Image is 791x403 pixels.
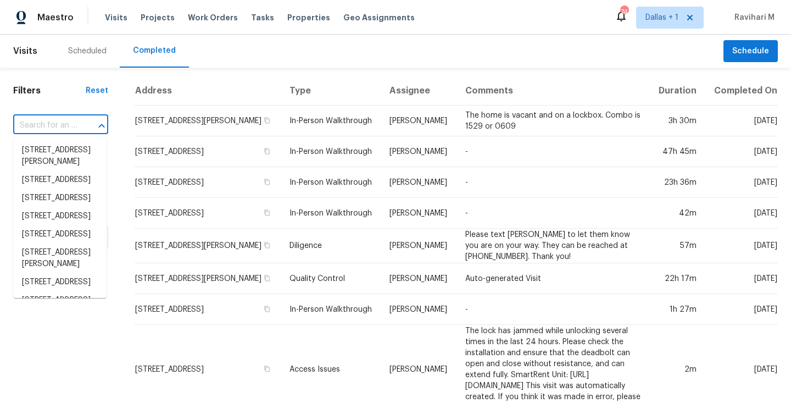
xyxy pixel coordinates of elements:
td: [PERSON_NAME] [381,229,456,263]
div: 74 [620,7,628,18]
td: 42m [649,198,705,229]
th: Assignee [381,76,456,106]
td: Quality Control [281,263,381,294]
td: 57m [649,229,705,263]
span: Properties [287,12,330,23]
span: Ravihari M [730,12,775,23]
td: [STREET_ADDRESS] [135,294,281,325]
li: [STREET_ADDRESS][PERSON_NAME] [13,141,107,171]
td: In-Person Walkthrough [281,294,381,325]
td: - [456,167,649,198]
li: [STREET_ADDRESS] [13,171,107,189]
td: - [456,198,649,229]
button: Copy Address [262,304,272,314]
td: [STREET_ADDRESS][PERSON_NAME] [135,106,281,136]
span: Work Orders [188,12,238,23]
span: Dallas + 1 [645,12,678,23]
th: Duration [649,76,705,106]
td: - [456,294,649,325]
div: Scheduled [68,46,107,57]
td: Diligence [281,229,381,263]
td: [DATE] [705,198,778,229]
div: Reset [86,85,108,96]
td: Please text [PERSON_NAME] to let them know you are on your way. They can be reached at [PHONE_NUM... [456,229,649,263]
th: Completed On [705,76,778,106]
button: Copy Address [262,208,272,218]
td: [PERSON_NAME] [381,263,456,294]
li: [STREET_ADDRESS] [13,225,107,244]
td: 47h 45m [649,136,705,167]
li: [STREET_ADDRESS] [13,273,107,291]
span: Tasks [251,14,274,21]
td: [STREET_ADDRESS] [135,136,281,167]
button: Copy Address [262,177,272,187]
td: [PERSON_NAME] [381,167,456,198]
li: [STREET_ADDRESS][PERSON_NAME] [13,244,107,273]
td: [STREET_ADDRESS] [135,167,281,198]
td: [DATE] [705,106,778,136]
td: [DATE] [705,229,778,263]
span: Geo Assignments [343,12,415,23]
h1: Filters [13,85,86,96]
td: [PERSON_NAME] [381,106,456,136]
td: [PERSON_NAME] [381,198,456,229]
td: [PERSON_NAME] [381,294,456,325]
button: Copy Address [262,273,272,283]
td: - [456,136,649,167]
li: [STREET_ADDRESS] [13,189,107,207]
td: [DATE] [705,136,778,167]
div: Completed [133,45,176,56]
button: Copy Address [262,364,272,374]
span: Maestro [37,12,74,23]
button: Close [94,118,109,134]
td: In-Person Walkthrough [281,136,381,167]
span: Visits [13,39,37,63]
span: Schedule [732,45,769,58]
input: Search for an address... [13,117,77,134]
span: Visits [105,12,127,23]
td: In-Person Walkthrough [281,167,381,198]
td: [STREET_ADDRESS][PERSON_NAME] [135,229,281,263]
td: [DATE] [705,167,778,198]
li: [STREET_ADDRESS] [13,291,107,310]
th: Address [135,76,281,106]
li: [STREET_ADDRESS] [13,207,107,225]
td: 3h 30m [649,106,705,136]
td: 22h 17m [649,263,705,294]
th: Comments [456,76,649,106]
td: [STREET_ADDRESS] [135,198,281,229]
td: [DATE] [705,294,778,325]
button: Schedule [723,40,778,63]
td: [STREET_ADDRESS][PERSON_NAME] [135,263,281,294]
td: In-Person Walkthrough [281,198,381,229]
td: [PERSON_NAME] [381,136,456,167]
td: In-Person Walkthrough [281,106,381,136]
td: Auto-generated Visit [456,263,649,294]
span: Projects [141,12,175,23]
button: Copy Address [262,115,272,125]
button: Copy Address [262,146,272,156]
td: 23h 36m [649,167,705,198]
td: [DATE] [705,263,778,294]
td: 1h 27m [649,294,705,325]
th: Type [281,76,381,106]
button: Copy Address [262,240,272,250]
td: The home is vacant and on a lockbox. Combo is 1529 or 0609 [456,106,649,136]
